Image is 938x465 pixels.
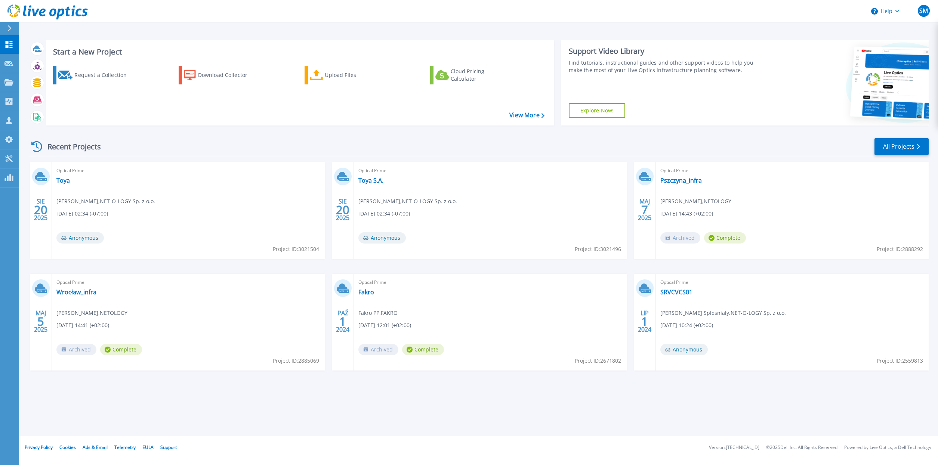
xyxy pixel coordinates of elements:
span: [PERSON_NAME] Splesnialy , NET-O-LOGY Sp. z o.o. [660,309,786,317]
div: MAJ 2025 [638,196,652,223]
div: Upload Files [325,68,385,83]
span: Project ID: 2888292 [877,245,923,253]
div: Request a Collection [74,68,134,83]
a: Download Collector [179,66,262,84]
span: [PERSON_NAME] , NET-O-LOGY Sp. z o.o. [56,197,155,205]
span: Fakro PP , FAKRO [358,309,398,317]
span: Optical Prime [660,167,924,175]
span: [DATE] 02:34 (-07:00) [358,210,410,218]
span: Archived [56,344,96,355]
span: SM [919,8,928,14]
a: Toya [56,177,70,184]
span: Archived [358,344,398,355]
span: Optical Prime [660,278,924,286]
a: View More [509,112,544,119]
span: Complete [100,344,142,355]
span: 20 [34,207,47,213]
span: Optical Prime [56,278,320,286]
a: All Projects [874,138,929,155]
div: Download Collector [198,68,258,83]
li: © 2025 Dell Inc. All Rights Reserved [766,445,837,450]
a: Toya S.A. [358,177,383,184]
span: [DATE] 14:41 (+02:00) [56,321,109,329]
div: Recent Projects [29,137,111,156]
span: [DATE] 12:01 (+02:00) [358,321,411,329]
div: Support Video Library [569,46,759,56]
a: Cloud Pricing Calculator [430,66,513,84]
a: EULA [142,444,154,450]
span: Archived [660,232,700,244]
li: Version: [TECHNICAL_ID] [709,445,759,450]
a: Request a Collection [53,66,136,84]
span: Project ID: 3021496 [575,245,621,253]
span: [PERSON_NAME] , NET-O-LOGY Sp. z o.o. [358,197,457,205]
div: PAŹ 2024 [336,308,350,335]
span: Optical Prime [358,167,622,175]
span: Anonymous [660,344,708,355]
div: MAJ 2025 [34,308,48,335]
div: Find tutorials, instructional guides and other support videos to help you make the most of your L... [569,59,759,74]
a: Support [160,444,177,450]
div: SIE 2025 [336,196,350,223]
span: 7 [641,207,648,213]
h3: Start a New Project [53,48,544,56]
a: Privacy Policy [25,444,53,450]
span: Optical Prime [358,278,622,286]
span: [DATE] 02:34 (-07:00) [56,210,108,218]
span: [DATE] 14:43 (+02:00) [660,210,713,218]
span: Complete [704,232,746,244]
div: Cloud Pricing Calculator [451,68,510,83]
span: Project ID: 2885069 [273,357,319,365]
span: Anonymous [358,232,406,244]
span: Project ID: 3021504 [273,245,319,253]
span: Anonymous [56,232,104,244]
a: Explore Now! [569,103,626,118]
span: Optical Prime [56,167,320,175]
a: Pszczyna_infra [660,177,702,184]
span: [DATE] 10:24 (+02:00) [660,321,713,329]
a: Wrocław_infra [56,288,96,296]
span: Complete [402,344,444,355]
a: Ads & Email [83,444,108,450]
span: 1 [641,318,648,325]
a: SRVCVCS01 [660,288,692,296]
span: Project ID: 2559813 [877,357,923,365]
a: Fakro [358,288,374,296]
div: SIE 2025 [34,196,48,223]
span: [PERSON_NAME] , NETOLOGY [56,309,127,317]
li: Powered by Live Optics, a Dell Technology [844,445,931,450]
span: Project ID: 2671802 [575,357,621,365]
a: Telemetry [114,444,136,450]
a: Upload Files [305,66,388,84]
span: 1 [339,318,346,325]
span: 5 [37,318,44,325]
a: Cookies [59,444,76,450]
div: LIP 2024 [638,308,652,335]
span: 20 [336,207,349,213]
span: [PERSON_NAME] , NETOLOGY [660,197,731,205]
